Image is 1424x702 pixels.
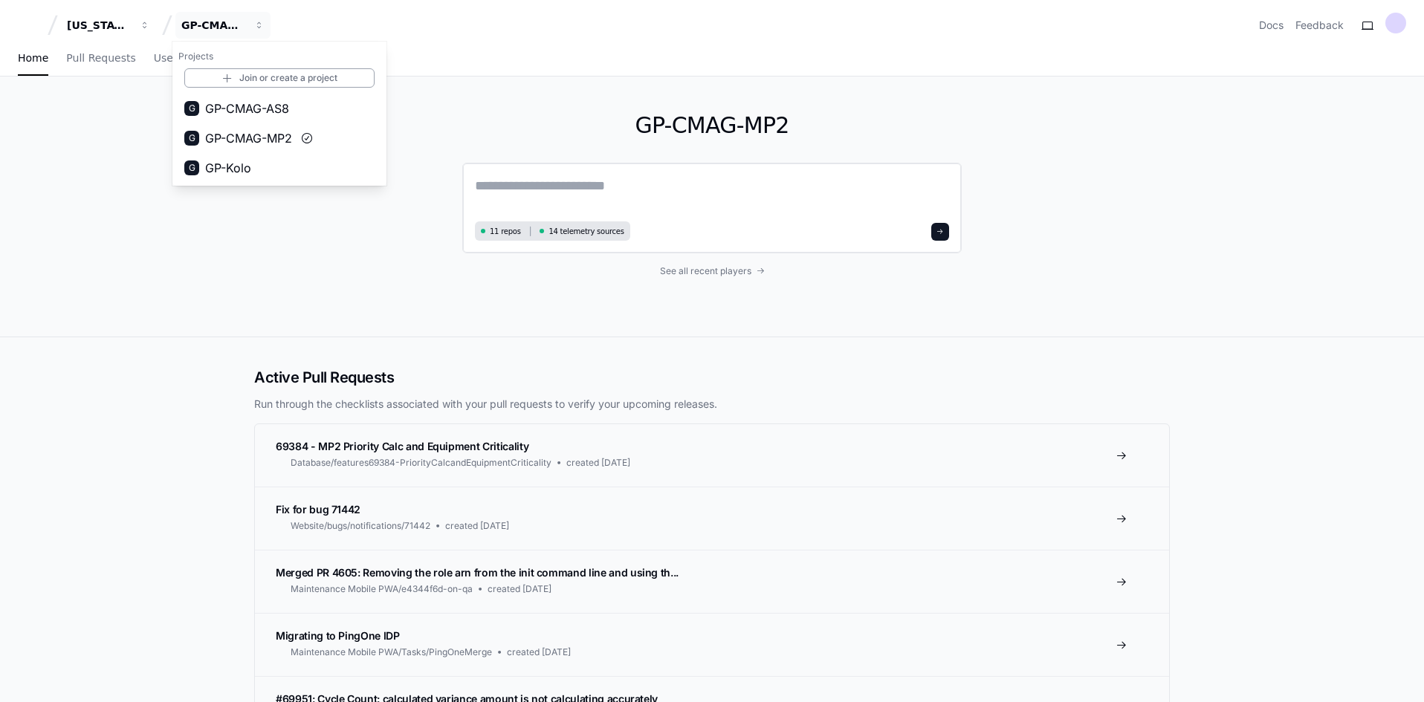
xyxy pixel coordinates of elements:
h2: Active Pull Requests [254,367,1170,388]
span: created [DATE] [566,457,630,469]
button: [US_STATE] Pacific [61,12,156,39]
span: GP-Kolo [205,159,251,177]
span: 11 repos [490,226,521,237]
a: Home [18,42,48,76]
span: Website/bugs/notifications/71442 [291,520,430,532]
span: Fix for bug 71442 [276,503,360,516]
a: Users [154,42,183,76]
a: 69384 - MP2 Priority Calc and Equipment CriticalityDatabase/features69384-PriorityCalcandEquipmen... [255,424,1169,487]
span: Database/features69384-PriorityCalcandEquipmentCriticality [291,457,551,469]
a: Pull Requests [66,42,135,76]
a: Fix for bug 71442Website/bugs/notifications/71442created [DATE] [255,487,1169,550]
a: See all recent players [462,265,962,277]
span: Maintenance Mobile PWA/e4344f6d-on-qa [291,583,473,595]
div: GP-CMAG-MP2 [181,18,245,33]
span: created [DATE] [445,520,509,532]
a: Docs [1259,18,1284,33]
div: G [184,101,199,116]
span: 69384 - MP2 Priority Calc and Equipment Criticality [276,440,528,452]
span: Home [18,53,48,62]
h1: GP-CMAG-MP2 [462,112,962,139]
p: Run through the checklists associated with your pull requests to verify your upcoming releases. [254,397,1170,412]
span: created [DATE] [488,583,551,595]
span: Merged PR 4605: Removing the role arn from the init command line and using th... [276,566,679,579]
span: GP-CMAG-AS8 [205,100,289,117]
a: Join or create a project [184,68,375,88]
span: Pull Requests [66,53,135,62]
button: GP-CMAG-MP2 [175,12,271,39]
span: Migrating to PingOne IDP [276,629,400,642]
div: [US_STATE] Pacific [172,42,386,186]
span: See all recent players [660,265,751,277]
a: Migrating to PingOne IDPMaintenance Mobile PWA/Tasks/PingOneMergecreated [DATE] [255,613,1169,676]
h1: Projects [172,45,386,68]
div: G [184,131,199,146]
div: [US_STATE] Pacific [67,18,131,33]
a: Merged PR 4605: Removing the role arn from the init command line and using th...Maintenance Mobil... [255,550,1169,613]
div: G [184,160,199,175]
span: created [DATE] [507,646,571,658]
span: 14 telemetry sources [548,226,624,237]
span: Maintenance Mobile PWA/Tasks/PingOneMerge [291,646,492,658]
button: Feedback [1295,18,1344,33]
span: GP-CMAG-MP2 [205,129,292,147]
span: Users [154,53,183,62]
